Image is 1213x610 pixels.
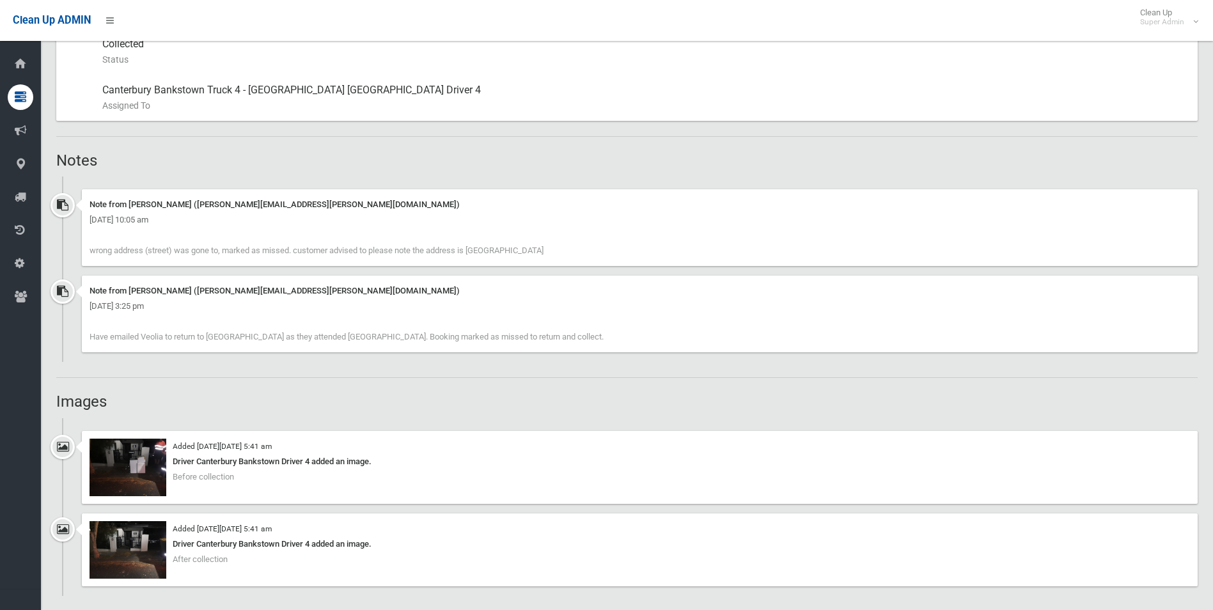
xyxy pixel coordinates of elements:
[1140,17,1184,27] small: Super Admin
[90,246,544,255] span: wrong address (street) was gone to, marked as missed. customer advised to please note the address...
[102,75,1187,121] div: Canterbury Bankstown Truck 4 - [GEOGRAPHIC_DATA] [GEOGRAPHIC_DATA] Driver 4
[90,197,1190,212] div: Note from [PERSON_NAME] ([PERSON_NAME][EMAIL_ADDRESS][PERSON_NAME][DOMAIN_NAME])
[173,554,228,564] span: After collection
[90,536,1190,552] div: Driver Canterbury Bankstown Driver 4 added an image.
[90,332,604,341] span: Have emailed Veolia to return to [GEOGRAPHIC_DATA] as they attended [GEOGRAPHIC_DATA]. Booking ma...
[13,14,91,26] span: Clean Up ADMIN
[90,283,1190,299] div: Note from [PERSON_NAME] ([PERSON_NAME][EMAIL_ADDRESS][PERSON_NAME][DOMAIN_NAME])
[173,472,234,481] span: Before collection
[90,299,1190,314] div: [DATE] 3:25 pm
[102,98,1187,113] small: Assigned To
[1134,8,1197,27] span: Clean Up
[173,442,272,451] small: Added [DATE][DATE] 5:41 am
[102,52,1187,67] small: Status
[56,393,1198,410] h2: Images
[90,439,166,496] img: 2025-10-0905.41.224279881172018991654.jpg
[56,152,1198,169] h2: Notes
[90,212,1190,228] div: [DATE] 10:05 am
[173,524,272,533] small: Added [DATE][DATE] 5:41 am
[90,454,1190,469] div: Driver Canterbury Bankstown Driver 4 added an image.
[90,521,166,579] img: 2025-10-0905.41.438747801278335881441.jpg
[102,29,1187,75] div: Collected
